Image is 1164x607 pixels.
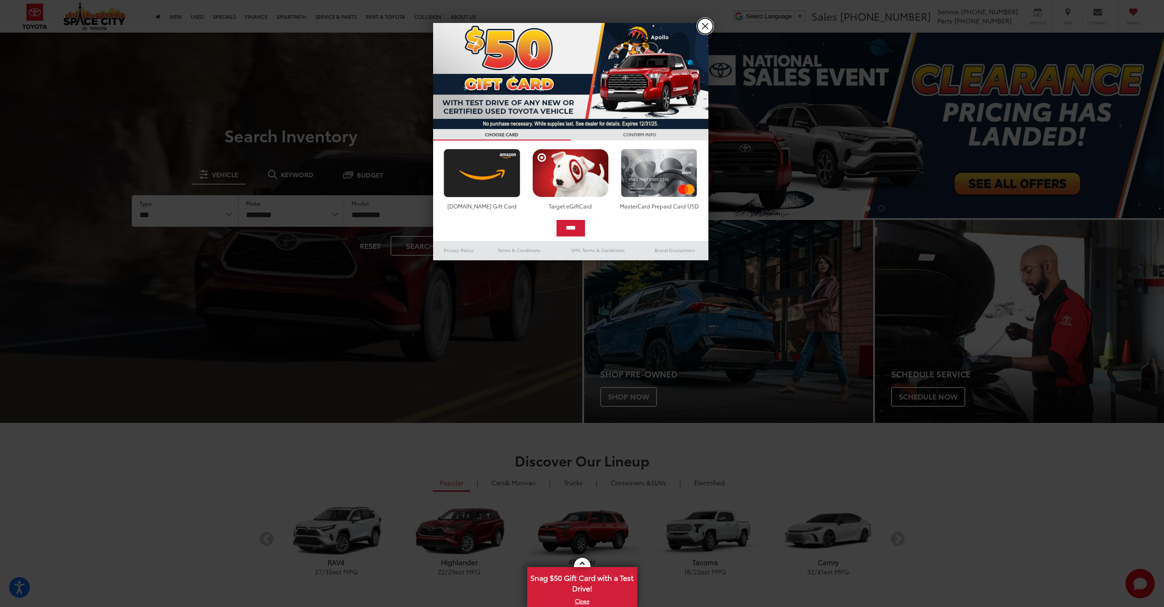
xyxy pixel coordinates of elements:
[555,245,641,256] a: SMS Terms & Conditions
[618,149,700,197] img: mastercard.png
[641,245,708,256] a: Brand Disclaimers
[441,202,523,210] div: [DOMAIN_NAME] Gift Card
[530,149,611,197] img: targetcard.png
[530,202,611,210] div: Target eGiftCard
[433,23,708,129] img: 53411_top_152338.jpg
[433,245,485,256] a: Privacy Policy
[441,149,523,197] img: amazoncard.png
[571,129,708,141] h3: CONFIRM INFO
[484,245,554,256] a: Terms & Conditions
[528,568,636,596] span: Snag $50 Gift Card with a Test Drive!
[433,129,571,141] h3: CHOOSE CARD
[618,202,700,210] div: MasterCard Prepaid Card USD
